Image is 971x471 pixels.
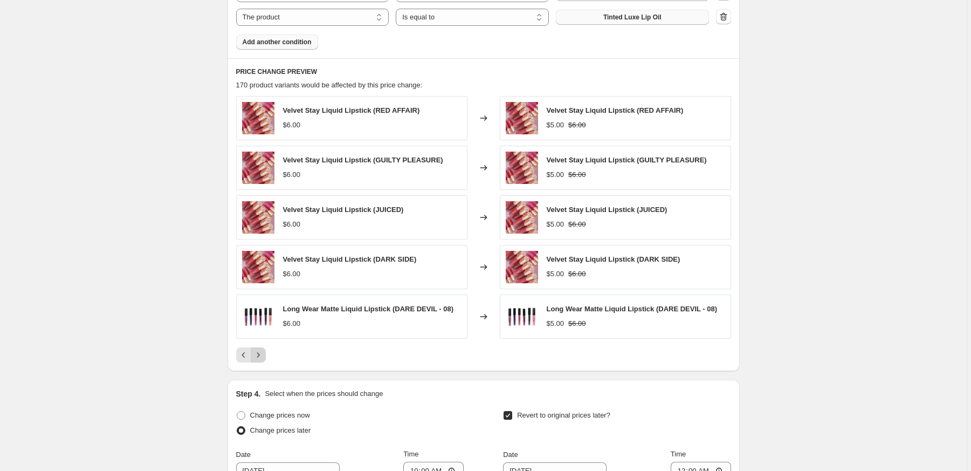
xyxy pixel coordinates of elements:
[547,318,564,329] div: $5.00
[251,347,266,363] button: Next
[236,35,318,50] button: Add another condition
[283,219,301,230] div: $6.00
[547,206,667,214] span: Velvet Stay Liquid Lipstick (JUICED)
[547,156,707,164] span: Velvet Stay Liquid Lipstick (GUILTY PLEASURE)
[242,301,274,333] img: long-wear-matte-liquid-lipstick-various-shades-beauty-creations-449656_80x.jpg
[506,201,538,234] img: velvet-stay-liquid-lipstick-various-shades-beauty-creations-lvs01-954611_80x.jpg
[283,169,301,180] div: $6.00
[403,450,418,458] span: Time
[283,318,301,329] div: $6.00
[242,201,274,234] img: velvet-stay-liquid-lipstick-various-shades-beauty-creations-lvs01-954611_80x.jpg
[242,152,274,184] img: velvet-stay-liquid-lipstick-various-shades-beauty-creations-lvs01-954611_80x.jpg
[236,81,423,89] span: 170 product variants would be affected by this price change:
[547,106,684,114] span: Velvet Stay Liquid Lipstick (RED AFFAIR)
[236,67,731,76] h6: PRICE CHANGE PREVIEW
[547,219,564,230] div: $5.00
[250,426,311,434] span: Change prices later
[242,251,274,283] img: velvet-stay-liquid-lipstick-various-shades-beauty-creations-lvs01-954611_80x.jpg
[547,169,564,180] div: $5.00
[283,255,417,263] span: Velvet Stay Liquid Lipstick (DARK SIDE)
[283,206,404,214] span: Velvet Stay Liquid Lipstick (JUICED)
[547,255,680,263] span: Velvet Stay Liquid Lipstick (DARK SIDE)
[283,120,301,131] div: $6.00
[547,120,564,131] div: $5.00
[568,318,586,329] strike: $6.00
[243,38,312,46] span: Add another condition
[236,347,266,363] nav: Pagination
[283,305,454,313] span: Long Wear Matte Liquid Lipstick (DARE DEVIL - 08)
[517,411,610,419] span: Revert to original prices later?
[236,388,261,399] h2: Step 4.
[250,411,310,419] span: Change prices now
[506,152,538,184] img: velvet-stay-liquid-lipstick-various-shades-beauty-creations-lvs01-954611_80x.jpg
[603,13,662,22] span: Tinted Luxe Lip Oil
[506,301,538,333] img: long-wear-matte-liquid-lipstick-various-shades-beauty-creations-449656_80x.jpg
[242,102,274,134] img: velvet-stay-liquid-lipstick-various-shades-beauty-creations-lvs01-954611_80x.jpg
[283,106,420,114] span: Velvet Stay Liquid Lipstick (RED AFFAIR)
[506,102,538,134] img: velvet-stay-liquid-lipstick-various-shades-beauty-creations-lvs01-954611_80x.jpg
[236,347,251,363] button: Previous
[265,388,383,399] p: Select when the prices should change
[568,169,586,180] strike: $6.00
[547,269,564,279] div: $5.00
[568,269,586,279] strike: $6.00
[283,269,301,279] div: $6.00
[556,10,709,25] button: Tinted Luxe Lip Oil
[568,219,586,230] strike: $6.00
[671,450,686,458] span: Time
[283,156,443,164] span: Velvet Stay Liquid Lipstick (GUILTY PLEASURE)
[236,450,251,459] span: Date
[503,450,518,459] span: Date
[506,251,538,283] img: velvet-stay-liquid-lipstick-various-shades-beauty-creations-lvs01-954611_80x.jpg
[547,305,718,313] span: Long Wear Matte Liquid Lipstick (DARE DEVIL - 08)
[568,120,586,131] strike: $6.00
